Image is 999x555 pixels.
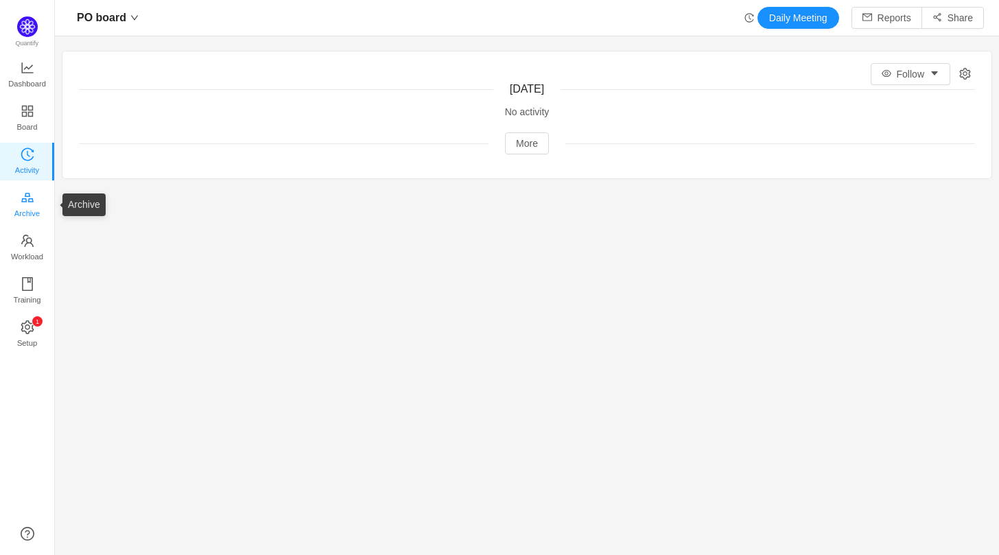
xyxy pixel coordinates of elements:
button: icon: mailReports [851,7,922,29]
i: icon: line-chart [21,61,34,75]
span: Training [13,286,40,314]
a: Training [21,278,34,305]
a: Activity [21,148,34,176]
span: Board [17,113,38,141]
i: icon: down [130,14,139,22]
button: icon: eyeFollowicon: caret-down [871,63,950,85]
sup: 1 [32,316,43,327]
a: Dashboard [21,62,34,89]
i: icon: setting [959,68,971,80]
i: icon: gold [21,191,34,204]
button: icon: share-altShare [921,7,984,29]
span: Quantify [16,40,39,47]
p: 1 [35,316,38,327]
span: Archive [14,200,40,227]
span: Activity [15,156,39,184]
span: [DATE] [510,83,544,95]
div: No activity [79,105,975,119]
span: PO board [77,7,126,29]
img: Quantify [17,16,38,37]
i: icon: appstore [21,104,34,118]
a: icon: settingSetup [21,321,34,349]
a: icon: question-circle [21,527,34,541]
i: icon: history [21,147,34,161]
span: Workload [11,243,43,270]
button: Daily Meeting [757,7,839,29]
button: More [505,132,549,154]
i: icon: team [21,234,34,248]
a: Workload [21,235,34,262]
span: Setup [17,329,37,357]
span: Dashboard [8,70,46,97]
a: Board [21,105,34,132]
i: icon: setting [21,320,34,334]
i: icon: book [21,277,34,291]
i: icon: history [744,13,754,23]
a: Archive [21,191,34,219]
